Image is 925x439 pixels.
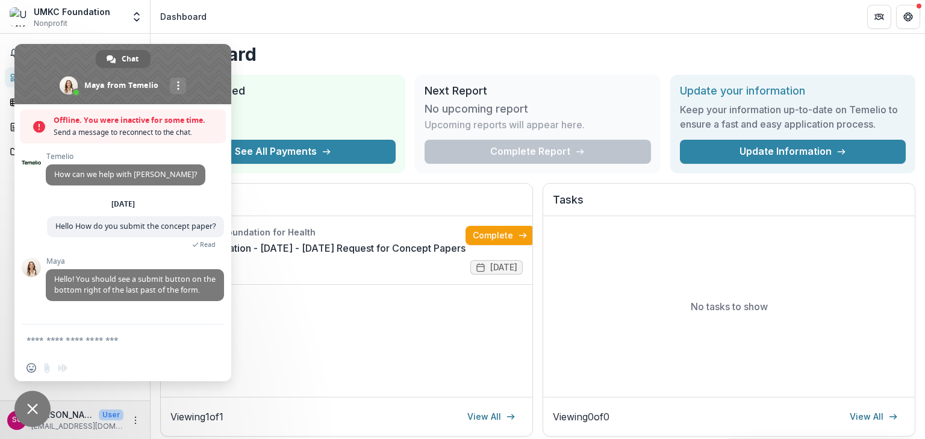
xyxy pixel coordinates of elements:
img: UMKC Foundation [10,7,29,26]
a: UMKC Foundation - [DATE] - [DATE] Request for Concept Papers [170,241,466,255]
p: Upcoming reports will appear here. [425,117,585,132]
a: View All [460,407,523,426]
h2: Next Report [425,84,650,98]
button: More [128,413,143,428]
h1: Dashboard [160,43,915,65]
a: Update Information [680,140,906,164]
a: Proposals [5,117,145,137]
div: Dashboard [160,10,207,23]
span: Send a message to reconnect to the chat. [54,126,220,139]
p: Viewing 1 of 1 [170,409,223,424]
p: User [99,409,123,420]
h3: Keep your information up-to-date on Temelio to ensure a fast and easy application process. [680,102,906,131]
a: Chat [96,50,151,68]
div: UMKC Foundation [34,5,110,18]
a: View All [842,407,905,426]
button: See All Payments [170,140,396,164]
span: Nonprofit [34,18,67,29]
button: Partners [867,5,891,29]
button: Open entity switcher [128,5,145,29]
span: Read [200,240,216,249]
button: Notifications [5,43,145,63]
p: [PERSON_NAME] [31,408,94,421]
h3: No upcoming report [425,102,528,116]
a: Tasks [5,92,145,112]
div: [DATE] [111,201,135,208]
nav: breadcrumb [155,8,211,25]
a: Documents [5,142,145,161]
h2: Tasks [553,193,905,216]
h2: Proposals [170,193,523,216]
p: No tasks to show [691,299,768,314]
textarea: Compose your message... [26,325,195,355]
a: Dashboard [5,67,145,87]
h2: Update your information [680,84,906,98]
span: Temelio [46,152,205,161]
span: Insert an emoji [26,363,36,373]
a: Complete [466,226,535,245]
p: [EMAIL_ADDRESS][DOMAIN_NAME] [31,421,123,432]
span: Maya [46,257,224,266]
p: Viewing 0 of 0 [553,409,609,424]
span: How can we help with [PERSON_NAME]? [54,169,197,179]
span: Chat [122,50,139,68]
span: Hello! You should see a submit button on the bottom right of the last past of the form. [54,274,216,295]
a: Close chat [14,391,51,427]
div: Sharon Colbert [12,416,22,424]
h2: Total Awarded [170,84,396,98]
span: Hello How do you submit the concept paper? [55,221,216,231]
span: Offline. You were inactive for some time. [54,114,220,126]
button: Get Help [896,5,920,29]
